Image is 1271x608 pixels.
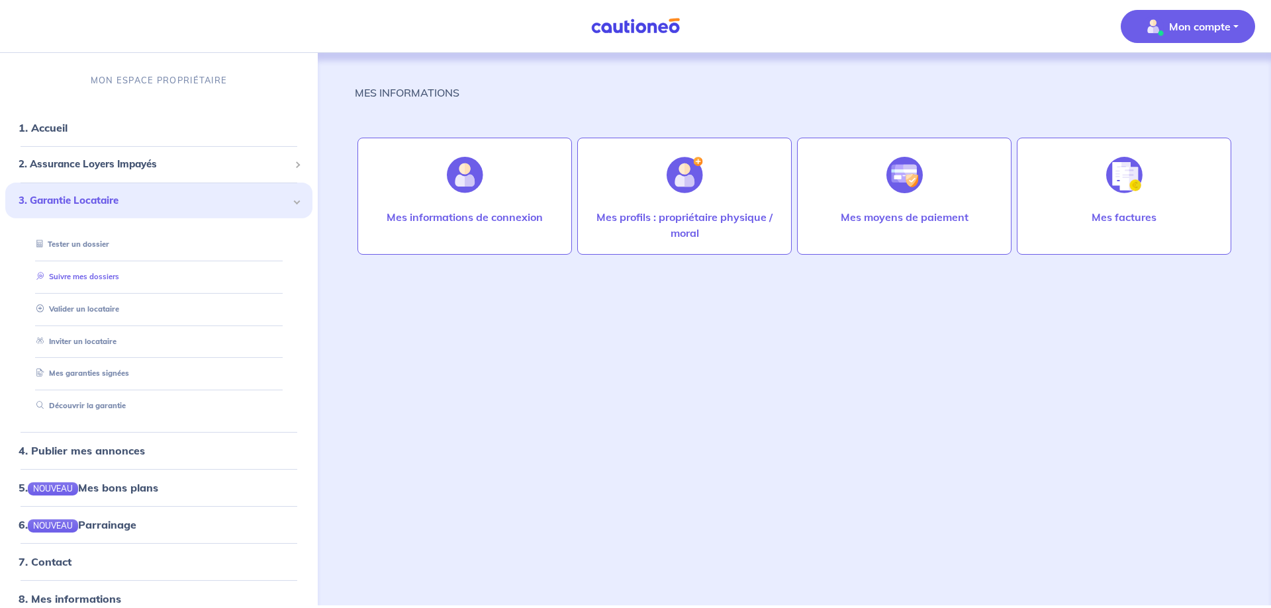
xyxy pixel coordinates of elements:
[31,369,129,378] a: Mes garanties signées
[19,193,289,208] span: 3. Garantie Locataire
[5,511,312,538] div: 6.NOUVEAUParrainage
[21,330,297,352] div: Inviter un locataire
[19,444,145,457] a: 4. Publier mes annonces
[1143,16,1164,37] img: illu_account_valid_menu.svg
[21,234,297,255] div: Tester un dossier
[591,209,778,241] p: Mes profils : propriétaire physique / moral
[21,266,297,288] div: Suivre mes dossiers
[1169,19,1231,34] p: Mon compte
[19,518,136,531] a: 6.NOUVEAUParrainage
[5,474,312,501] div: 5.NOUVEAUMes bons plans
[667,157,703,193] img: illu_account_add.svg
[21,298,297,320] div: Valider un locataire
[1092,209,1156,225] p: Mes factures
[19,157,289,172] span: 2. Assurance Loyers Impayés
[5,548,312,575] div: 7. Contact
[31,272,119,281] a: Suivre mes dossiers
[21,363,297,384] div: Mes garanties signées
[19,481,158,494] a: 5.NOUVEAUMes bons plans
[31,239,109,249] a: Tester un dossier
[387,209,543,225] p: Mes informations de connexion
[31,336,117,345] a: Inviter un locataire
[31,304,119,314] a: Valider un locataire
[19,555,71,568] a: 7. Contact
[1106,157,1143,193] img: illu_invoice.svg
[355,85,459,101] p: MES INFORMATIONS
[5,183,312,219] div: 3. Garantie Locataire
[91,74,227,87] p: MON ESPACE PROPRIÉTAIRE
[586,18,685,34] img: Cautioneo
[5,114,312,141] div: 1. Accueil
[447,157,483,193] img: illu_account.svg
[31,401,126,410] a: Découvrir la garantie
[21,395,297,417] div: Découvrir la garantie
[19,592,121,605] a: 8. Mes informations
[886,157,923,193] img: illu_credit_card_no_anim.svg
[5,437,312,464] div: 4. Publier mes annonces
[19,121,68,134] a: 1. Accueil
[5,152,312,177] div: 2. Assurance Loyers Impayés
[841,209,968,225] p: Mes moyens de paiement
[1121,10,1255,43] button: illu_account_valid_menu.svgMon compte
